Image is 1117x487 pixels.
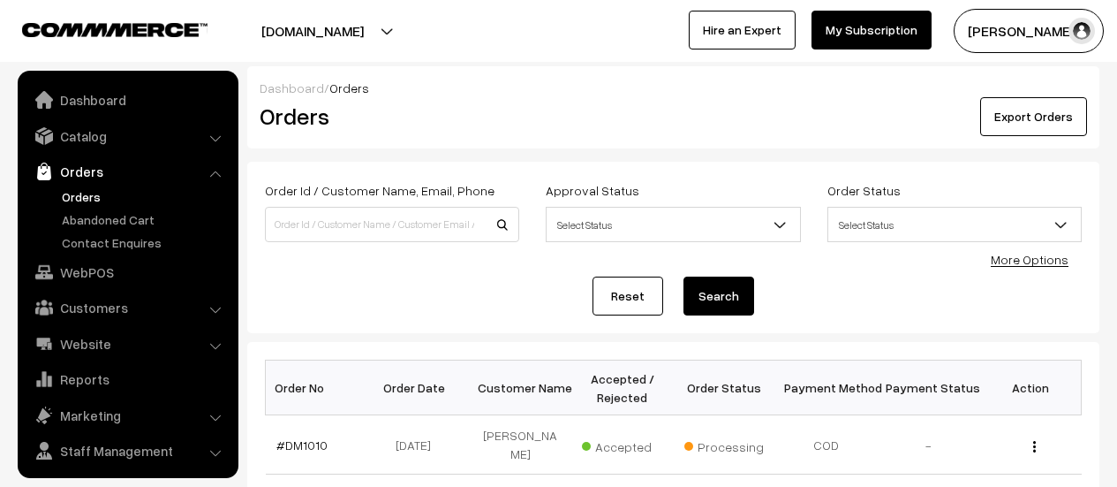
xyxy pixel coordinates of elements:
a: Orders [22,156,232,187]
label: Order Status [827,181,901,200]
a: Dashboard [22,84,232,116]
label: Approval Status [546,181,639,200]
a: Contact Enquires [57,233,232,252]
th: Order Date [367,361,470,415]
span: Select Status [828,209,1081,240]
td: - [878,415,980,475]
span: Orders [329,80,369,95]
a: Customers [22,292,232,323]
label: Order Id / Customer Name, Email, Phone [265,181,494,200]
img: user [1068,18,1095,44]
a: Orders [57,187,232,206]
td: COD [775,415,878,475]
button: [PERSON_NAME] [954,9,1104,53]
a: #DM1010 [276,438,328,453]
a: Staff Management [22,435,232,467]
th: Action [979,361,1082,415]
button: [DOMAIN_NAME] [200,9,426,53]
a: Abandoned Cart [57,210,232,229]
span: Select Status [547,209,799,240]
a: More Options [991,252,1068,267]
th: Order No [266,361,368,415]
th: Order Status [674,361,776,415]
span: Select Status [546,207,800,242]
td: [PERSON_NAME] [470,415,572,475]
div: / [260,79,1087,97]
a: Reports [22,363,232,395]
th: Payment Status [878,361,980,415]
a: Website [22,328,232,360]
span: Processing [684,433,773,456]
a: Reset [592,277,663,316]
a: My Subscription [811,11,932,49]
a: Catalog [22,120,232,152]
img: COMMMERCE [22,23,208,36]
th: Customer Name [470,361,572,415]
button: Export Orders [980,97,1087,136]
input: Order Id / Customer Name / Customer Email / Customer Phone [265,207,519,242]
a: COMMMERCE [22,18,177,39]
span: Accepted [582,433,670,456]
button: Search [683,277,754,316]
th: Payment Method [775,361,878,415]
a: Dashboard [260,80,324,95]
a: WebPOS [22,256,232,288]
th: Accepted / Rejected [571,361,674,415]
img: Menu [1033,441,1036,453]
a: Hire an Expert [689,11,796,49]
span: Select Status [827,207,1082,242]
a: Marketing [22,399,232,431]
h2: Orders [260,103,517,130]
td: [DATE] [367,415,470,475]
